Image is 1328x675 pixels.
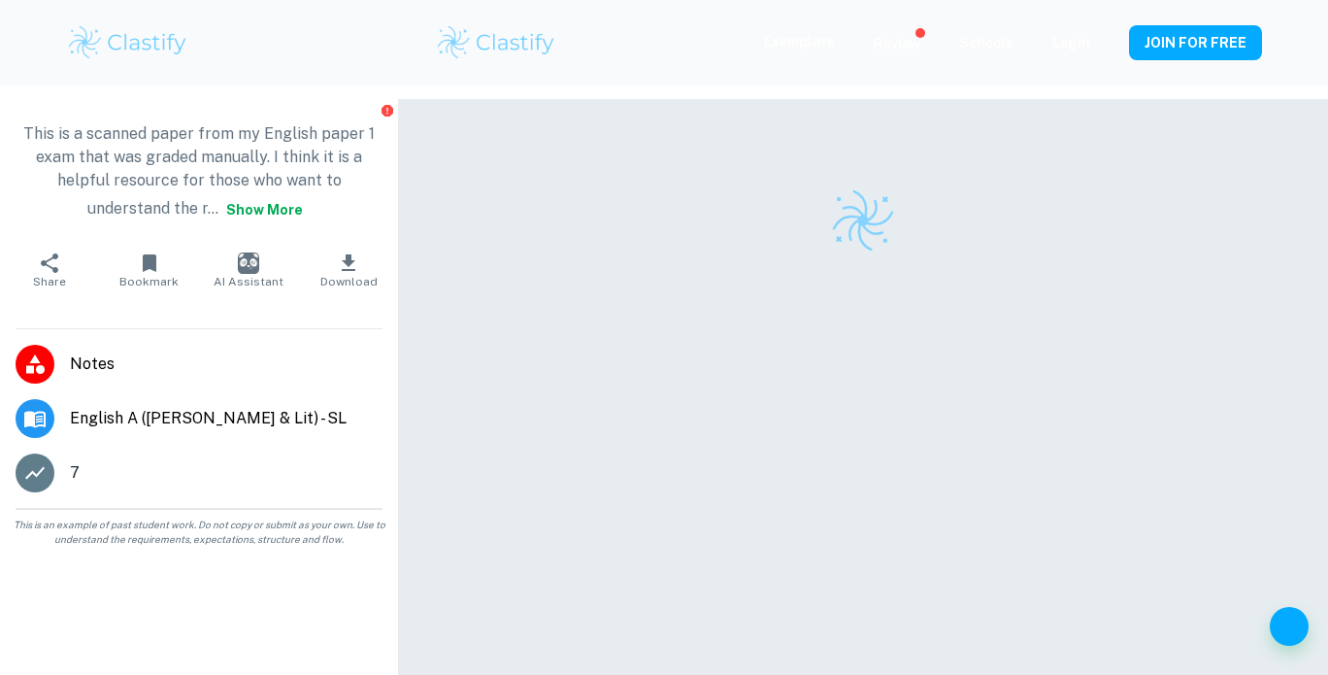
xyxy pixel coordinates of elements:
[199,243,299,297] button: AI Assistant
[1270,607,1309,646] button: Help and Feedback
[435,23,558,62] img: Clastify logo
[320,275,378,288] span: Download
[1129,25,1262,60] button: JOIN FOR FREE
[100,243,200,297] button: Bookmark
[33,275,66,288] span: Share
[70,407,382,430] span: English A ([PERSON_NAME] & Lit) - SL
[299,243,399,297] button: Download
[764,31,835,52] p: Exemplars
[8,518,390,547] span: This is an example of past student work. Do not copy or submit as your own. Use to understand the...
[829,186,897,254] img: Clastify logo
[66,23,189,62] img: Clastify logo
[218,192,311,227] button: Show more
[238,253,259,274] img: AI Assistant
[70,461,80,485] p: 7
[380,103,394,118] button: Report issue
[959,35,1013,51] a: Schools
[119,275,179,288] span: Bookmark
[1052,35,1090,51] a: Login
[16,122,382,227] p: This is a scanned paper from my English paper 1 exam that was graded manually. I think it is a he...
[70,353,382,376] span: Notes
[874,33,920,54] p: Review
[214,275,283,288] span: AI Assistant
